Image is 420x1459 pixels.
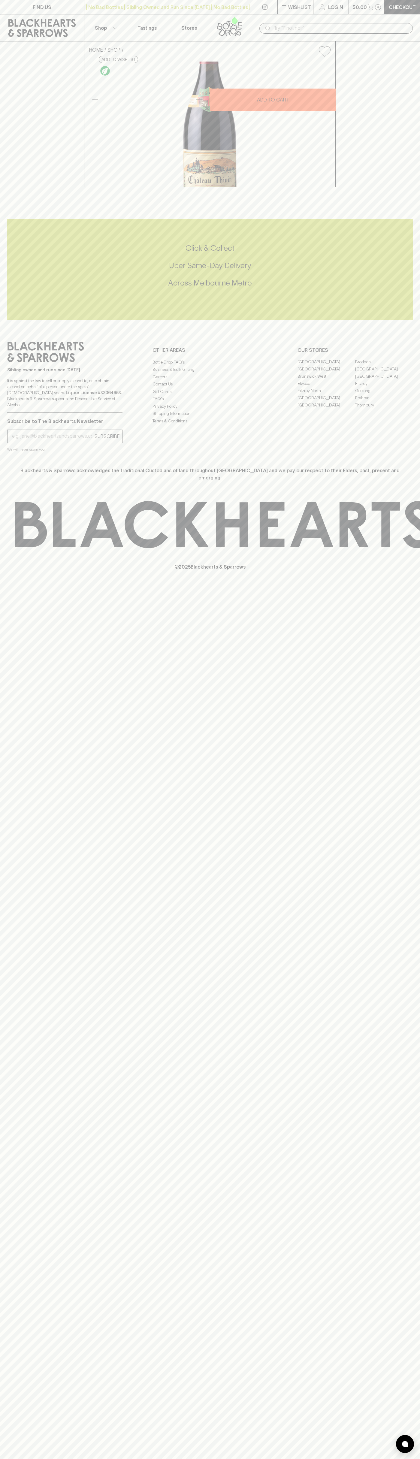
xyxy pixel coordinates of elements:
a: Tastings [126,14,168,41]
a: Prahran [355,394,413,402]
a: [GEOGRAPHIC_DATA] [298,358,355,366]
button: Add to wishlist [99,56,138,63]
p: Stores [181,24,197,32]
div: Call to action block [7,219,413,320]
a: Braddon [355,358,413,366]
a: HOME [89,47,103,53]
button: ADD TO CART [210,89,336,111]
strong: Liquor License #32064953 [66,390,121,395]
input: e.g. jane@blackheartsandsparrows.com.au [12,431,92,441]
p: Tastings [137,24,157,32]
p: Wishlist [288,4,311,11]
img: Organic [100,66,110,76]
button: Add to wishlist [316,44,333,59]
p: It is against the law to sell or supply alcohol to, or to obtain alcohol on behalf of a person un... [7,378,122,408]
a: Terms & Conditions [153,417,268,424]
a: SHOP [107,47,120,53]
a: Thornbury [355,402,413,409]
a: Organic [99,65,111,77]
a: Brunswick West [298,373,355,380]
img: bubble-icon [402,1441,408,1447]
p: Shop [95,24,107,32]
p: OUR STORES [298,346,413,354]
a: Fitzroy North [298,387,355,394]
a: [GEOGRAPHIC_DATA] [355,373,413,380]
p: Login [328,4,343,11]
a: [GEOGRAPHIC_DATA] [298,366,355,373]
a: Bottle Drop FAQ's [153,358,268,366]
a: [GEOGRAPHIC_DATA] [298,394,355,402]
a: Stores [168,14,210,41]
a: Business & Bulk Gifting [153,366,268,373]
p: 0 [377,5,379,9]
button: SUBSCRIBE [92,430,122,443]
a: Geelong [355,387,413,394]
a: FAQ's [153,395,268,403]
a: Contact Us [153,381,268,388]
h5: Across Melbourne Metro [7,278,413,288]
p: Subscribe to The Blackhearts Newsletter [7,418,122,425]
button: Shop [84,14,126,41]
h5: Click & Collect [7,243,413,253]
a: Shipping Information [153,410,268,417]
p: Checkout [389,4,416,11]
a: Fitzroy [355,380,413,387]
p: OTHER AREAS [153,346,268,354]
a: Gift Cards [153,388,268,395]
p: Sibling owned and run since [DATE] [7,367,122,373]
p: We will never spam you [7,446,122,452]
a: Elwood [298,380,355,387]
input: Try "Pinot noir" [274,23,408,33]
p: Blackhearts & Sparrows acknowledges the traditional Custodians of land throughout [GEOGRAPHIC_DAT... [12,467,408,481]
p: SUBSCRIBE [95,433,120,440]
img: 40746.png [84,62,335,187]
a: [GEOGRAPHIC_DATA] [298,402,355,409]
p: $0.00 [352,4,367,11]
a: Privacy Policy [153,403,268,410]
p: ADD TO CART [257,96,289,103]
a: [GEOGRAPHIC_DATA] [355,366,413,373]
h5: Uber Same-Day Delivery [7,261,413,270]
a: Careers [153,373,268,380]
p: FIND US [33,4,51,11]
